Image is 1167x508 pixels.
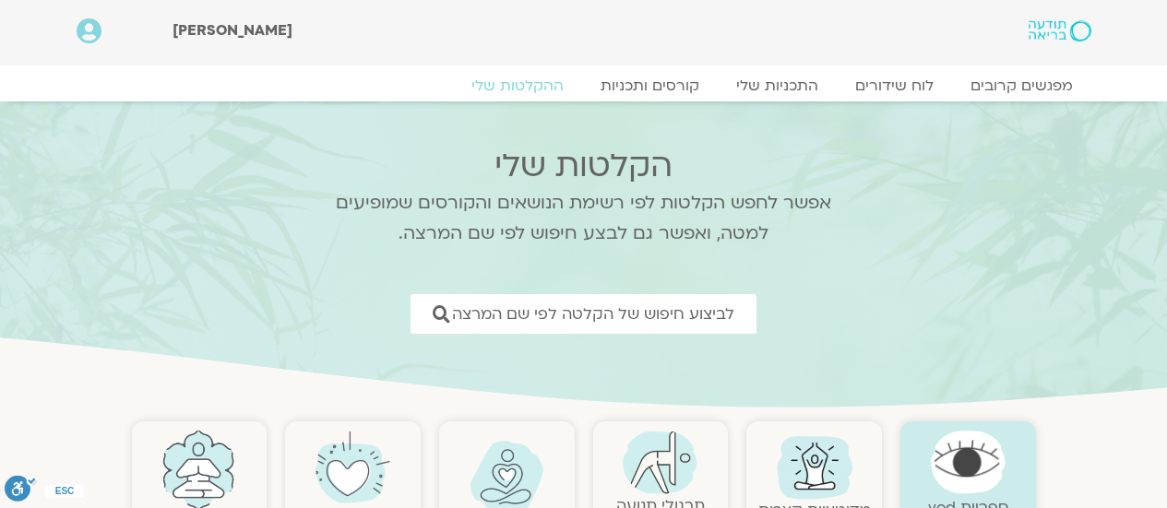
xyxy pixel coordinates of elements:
[453,77,582,95] a: ההקלטות שלי
[77,77,1091,95] nav: Menu
[837,77,952,95] a: לוח שידורים
[173,20,292,41] span: [PERSON_NAME]
[452,305,734,323] span: לביצוע חיפוש של הקלטה לפי שם המרצה
[718,77,837,95] a: התכניות שלי
[312,148,856,184] h2: הקלטות שלי
[582,77,718,95] a: קורסים ותכניות
[952,77,1091,95] a: מפגשים קרובים
[312,188,856,249] p: אפשר לחפש הקלטות לפי רשימת הנושאים והקורסים שמופיעים למטה, ואפשר גם לבצע חיפוש לפי שם המרצה.
[411,294,756,334] a: לביצוע חיפוש של הקלטה לפי שם המרצה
